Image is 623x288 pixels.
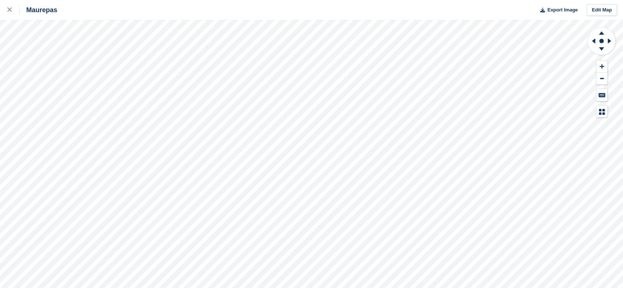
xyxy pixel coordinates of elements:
[20,6,57,14] div: Maurepas
[536,4,578,16] button: Export Image
[596,61,607,73] button: Zoom In
[596,73,607,85] button: Zoom Out
[596,89,607,101] button: Keyboard Shortcuts
[596,106,607,118] button: Map Legend
[587,4,617,16] a: Edit Map
[547,6,578,14] span: Export Image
